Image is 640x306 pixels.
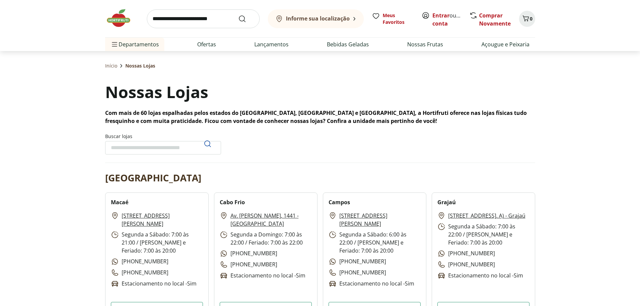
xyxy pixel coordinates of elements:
[147,9,260,28] input: search
[372,12,414,26] a: Meus Favoritos
[448,212,525,220] a: [STREET_ADDRESS]. A) - Grajaú
[329,257,386,266] p: [PHONE_NUMBER]
[197,40,216,48] a: Ofertas
[220,260,277,269] p: [PHONE_NUMBER]
[530,15,532,22] span: 0
[329,279,414,288] p: Estacionamento no local - Sim
[111,230,203,255] p: Segunda a Sábado: 7:00 às 21:00 / [PERSON_NAME] e Feriado: 7:00 às 20:00
[268,9,364,28] button: Informe sua localização
[111,198,128,206] h2: Macaé
[432,11,462,28] span: ou
[220,198,245,206] h2: Cabo Frio
[105,171,201,184] h2: [GEOGRAPHIC_DATA]
[254,40,289,48] a: Lançamentos
[111,268,168,277] p: [PHONE_NUMBER]
[437,249,495,258] p: [PHONE_NUMBER]
[432,12,450,19] a: Entrar
[105,62,117,69] a: Início
[111,36,119,52] button: Menu
[383,12,414,26] span: Meus Favoritos
[339,212,421,228] a: [STREET_ADDRESS][PERSON_NAME]
[327,40,369,48] a: Bebidas Geladas
[220,249,277,258] p: [PHONE_NUMBER]
[238,15,254,23] button: Submit Search
[407,40,443,48] a: Nossas Frutas
[329,268,386,277] p: [PHONE_NUMBER]
[329,198,350,206] h2: Campos
[125,62,155,69] span: Nossas Lojas
[105,8,139,28] img: Hortifruti
[200,136,216,152] button: Pesquisar
[437,271,523,280] p: Estacionamento no local - Sim
[220,271,305,280] p: Estacionamento no local - Sim
[105,141,221,155] input: Buscar lojasPesquisar
[111,279,197,288] p: Estacionamento no local - Sim
[432,12,469,27] a: Criar conta
[111,36,159,52] span: Departamentos
[220,230,312,247] p: Segunda a Domingo: 7:00 às 22:00 / Feriado: 7:00 às 22:00
[286,15,350,22] b: Informe sua localização
[230,212,312,228] a: Av. [PERSON_NAME], 1441 - [GEOGRAPHIC_DATA]
[437,260,495,269] p: [PHONE_NUMBER]
[105,81,208,103] h1: Nossas Lojas
[437,222,529,247] p: Segunda a Sábado: 7:00 às 22:00 / [PERSON_NAME] e Feriado: 7:00 às 20:00
[479,12,511,27] a: Comprar Novamente
[105,133,221,155] label: Buscar lojas
[519,11,535,27] button: Carrinho
[111,257,168,266] p: [PHONE_NUMBER]
[105,109,535,125] p: Com mais de 60 lojas espalhadas pelos estados do [GEOGRAPHIC_DATA], [GEOGRAPHIC_DATA] e [GEOGRAPH...
[481,40,529,48] a: Açougue e Peixaria
[437,198,456,206] h2: Grajaú
[329,230,421,255] p: Segunda a Sábado: 6:00 às 22:00 / [PERSON_NAME] e Feriado: 7:00 às 20:00
[122,212,203,228] a: [STREET_ADDRESS][PERSON_NAME]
